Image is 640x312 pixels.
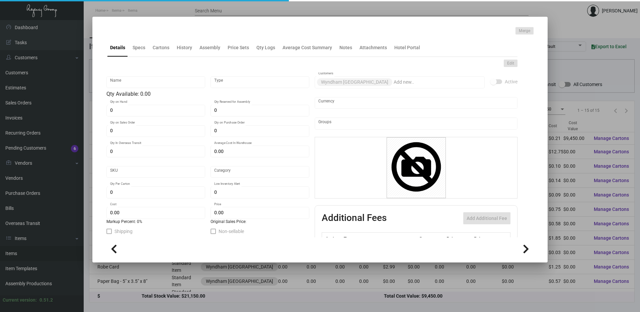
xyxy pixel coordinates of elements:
[322,212,387,224] h2: Additional Fees
[463,212,510,224] button: Add Additional Fee
[256,44,275,51] div: Qty Logs
[219,227,244,235] span: Non-sellable
[228,44,249,51] div: Price Sets
[39,297,53,304] div: 0.51.2
[359,44,387,51] div: Attachments
[394,80,481,85] input: Add new..
[339,44,352,51] div: Notes
[467,216,507,221] span: Add Additional Fee
[317,78,392,86] mat-chip: Wyndham [GEOGRAPHIC_DATA]
[3,297,37,304] div: Current version:
[507,61,514,66] span: Edit
[519,28,530,34] span: Merge
[114,227,133,235] span: Shipping
[504,60,517,67] button: Edit
[133,44,145,51] div: Specs
[177,44,192,51] div: History
[515,27,534,34] button: Merge
[318,121,514,126] input: Add new..
[342,233,417,244] th: Type
[445,233,472,244] th: Price
[283,44,332,51] div: Average Cost Summary
[153,44,169,51] div: Cartons
[110,44,125,51] div: Details
[322,233,342,244] th: Active
[505,78,517,86] span: Active
[199,44,220,51] div: Assembly
[472,233,502,244] th: Price type
[394,44,420,51] div: Hotel Portal
[417,233,445,244] th: Cost
[106,90,309,98] div: Qty Available: 0.00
